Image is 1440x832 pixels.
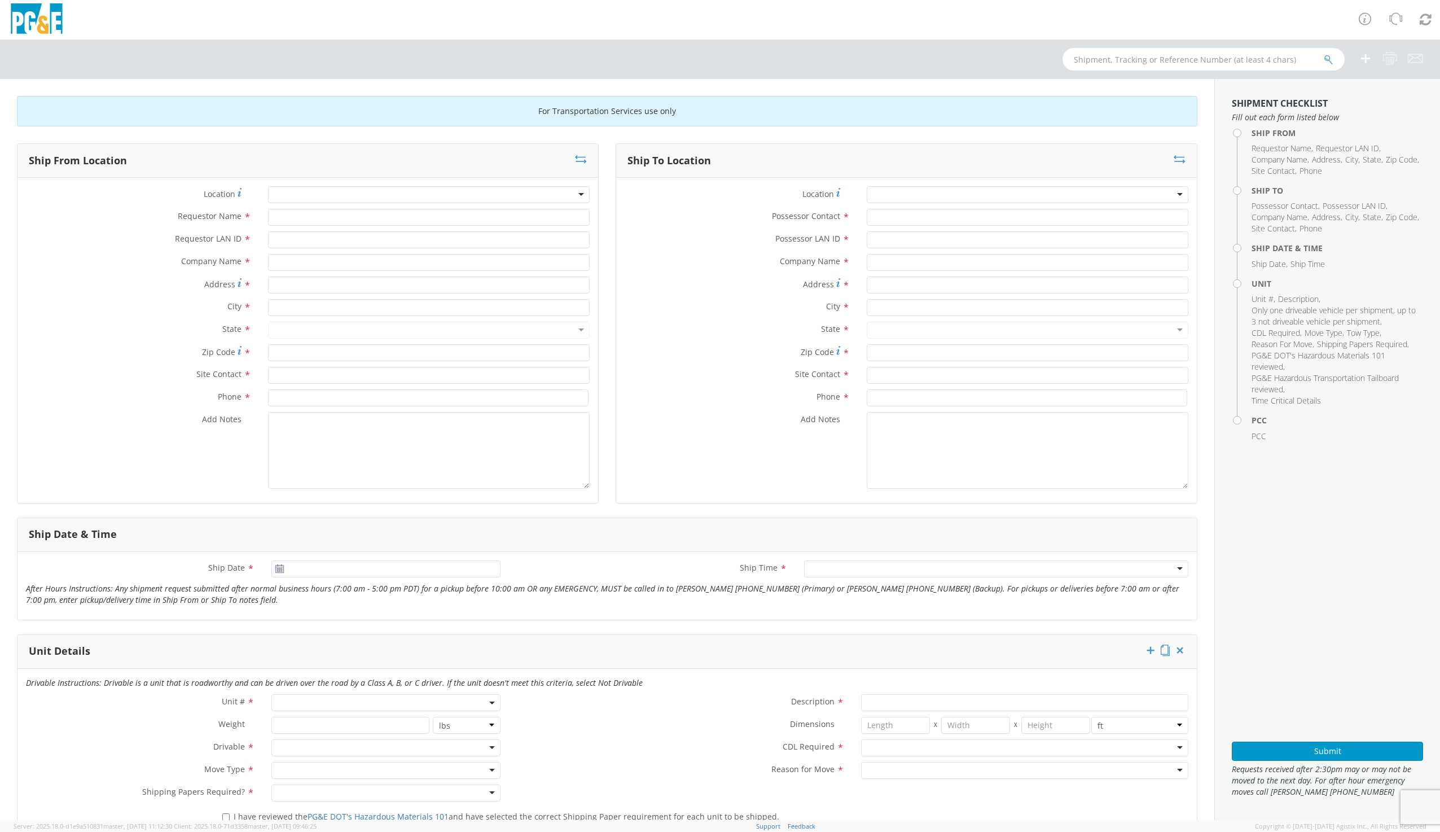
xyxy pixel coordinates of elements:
span: Description [1278,294,1319,304]
span: Ship Time [740,562,778,573]
button: Submit [1232,742,1423,761]
span: Ship Date [1252,259,1286,269]
li: , [1252,212,1309,223]
span: Site Contact [196,369,242,379]
span: I have reviewed the and have selected the correct Shipping Paper requirement for each unit to be ... [234,811,779,822]
span: Possessor LAN ID [1323,200,1386,211]
span: Requestor Name [1252,143,1311,154]
li: , [1252,373,1420,395]
span: Possessor Contact [772,211,840,221]
span: Dimensions [790,719,835,729]
h3: Ship From Location [29,155,127,167]
span: State [1363,212,1381,222]
h3: Ship To Location [627,155,711,167]
span: Requestor Name [178,211,242,221]
li: , [1252,305,1420,327]
span: Address [803,279,834,290]
span: Time Critical Details [1252,395,1321,406]
span: Move Type [1305,327,1342,338]
li: , [1305,327,1344,339]
h4: PCC [1252,416,1423,424]
span: Unit # [1252,294,1274,304]
li: , [1363,212,1383,223]
span: master, [DATE] 09:46:25 [248,822,317,830]
a: PG&E DOT's Hazardous Materials 101 [308,811,449,822]
span: CDL Required [783,741,835,752]
li: , [1316,143,1381,154]
input: I have reviewed thePG&E DOT's Hazardous Materials 101and have selected the correct Shipping Paper... [222,813,230,821]
i: After Hours Instructions: Any shipment request submitted after normal business hours (7:00 am - 5... [26,583,1179,605]
span: Zip Code [202,347,235,357]
span: Address [204,279,235,290]
h4: Unit [1252,279,1423,288]
li: , [1386,154,1419,165]
li: , [1252,294,1275,305]
span: Location [802,189,834,199]
span: CDL Required [1252,327,1300,338]
li: , [1252,223,1297,234]
span: Tow Type [1347,327,1380,338]
span: Description [791,696,835,707]
li: , [1252,143,1313,154]
h4: Ship From [1252,129,1423,137]
span: Add Notes [801,414,840,424]
span: Ship Time [1290,259,1325,269]
li: , [1252,200,1320,212]
span: State [222,323,242,334]
li: , [1252,259,1288,270]
span: City [1345,154,1358,165]
span: Only one driveable vehicle per shipment, up to 3 not driveable vehicle per shipment [1252,305,1416,327]
h3: Ship Date & Time [29,529,117,540]
a: Feedback [788,822,815,830]
span: Possessor LAN ID [775,233,840,244]
span: Address [1312,154,1341,165]
li: , [1252,165,1297,177]
li: , [1252,154,1309,165]
span: Shipping Papers Required [1317,339,1407,349]
span: Add Notes [202,414,242,424]
span: Move Type [204,764,245,774]
span: Site Contact [1252,165,1295,176]
div: For Transportation Services use only [17,96,1197,126]
span: Company Name [181,256,242,266]
span: Company Name [1252,154,1307,165]
input: Shipment, Tracking or Reference Number (at least 4 chars) [1063,48,1345,71]
span: X [1010,717,1021,734]
span: State [821,323,840,334]
span: PG&E DOT's Hazardous Materials 101 reviewed [1252,350,1385,372]
span: Ship Date [208,562,245,573]
span: X [930,717,941,734]
span: master, [DATE] 11:12:30 [103,822,172,830]
li: , [1363,154,1383,165]
h4: Ship To [1252,186,1423,195]
li: , [1347,327,1381,339]
span: Location [204,189,235,199]
span: Phone [1299,165,1322,176]
span: Client: 2025.18.0-71d3358 [174,822,317,830]
li: , [1252,339,1314,350]
span: Unit # [222,696,245,707]
span: Site Contact [1252,223,1295,234]
span: Requests received after 2:30pm may or may not be moved to the next day. For after hour emergency ... [1232,764,1423,798]
input: Length [861,717,930,734]
span: Shipping Papers Required? [142,786,245,797]
span: Phone [816,391,840,402]
h3: Unit Details [29,646,90,657]
input: Width [941,717,1010,734]
li: , [1323,200,1388,212]
span: Reason for Move [771,764,835,774]
span: Address [1312,212,1341,222]
li: , [1345,154,1360,165]
a: Support [756,822,780,830]
span: Possessor Contact [1252,200,1318,211]
i: Drivable Instructions: Drivable is a unit that is roadworthy and can be driven over the road by a... [26,677,643,688]
li: , [1252,327,1302,339]
span: Requestor LAN ID [175,233,242,244]
span: Copyright © [DATE]-[DATE] Agistix Inc., All Rights Reserved [1255,822,1426,831]
span: Phone [1299,223,1322,234]
li: , [1252,350,1420,373]
span: City [1345,212,1358,222]
span: Weight [218,719,245,729]
li: , [1312,212,1342,223]
li: , [1278,294,1320,305]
